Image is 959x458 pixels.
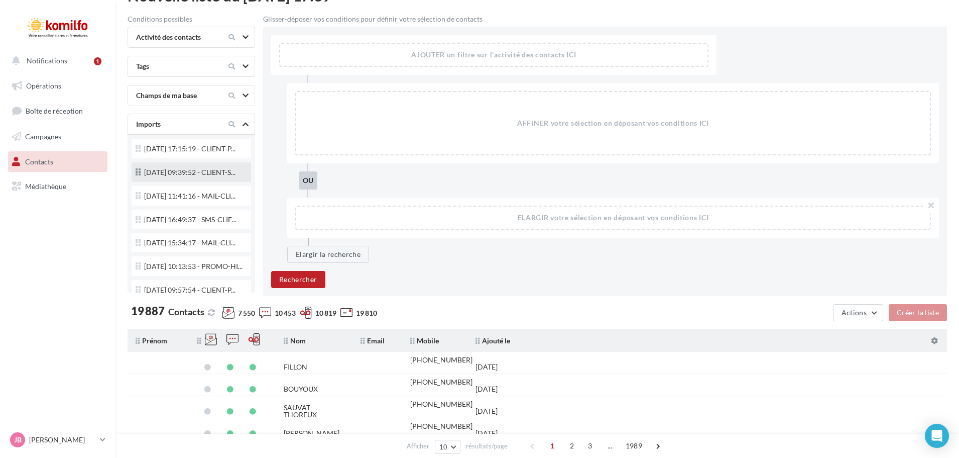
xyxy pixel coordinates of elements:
[889,304,947,321] button: Créer la liste
[132,119,216,129] div: Imports
[284,386,318,393] div: BOUYOUX
[602,438,618,454] span: ...
[144,287,235,294] span: [DATE] 09:57:54 - CLIENT-P...
[284,336,306,345] span: Nom
[25,182,66,191] span: Médiathèque
[284,363,307,371] div: FILLON
[466,441,508,451] span: résultats/page
[6,50,105,71] button: Notifications 1
[128,16,255,23] div: Conditions possibles
[144,239,235,246] span: [DATE] 15:34:17 - MAIL-CLI...
[545,438,561,454] span: 1
[25,132,61,141] span: Campagnes
[238,308,255,318] span: 7 550
[271,271,325,288] button: Rechercher
[475,336,510,345] span: Ajouté le
[410,401,472,408] div: [PHONE_NUMBER]
[144,216,236,223] span: [DATE] 16:49:37 - SMS-CLIE...
[144,193,235,200] span: [DATE] 11:41:16 - MAIL-CLI...
[6,176,109,197] a: Médiathèque
[287,246,369,263] button: Elargir la recherche
[144,145,235,152] span: [DATE] 17:15:19 - CLIENT-P...
[6,75,109,97] a: Opérations
[410,356,472,363] div: [PHONE_NUMBER]
[315,308,336,318] span: 10 819
[136,336,167,345] span: Prénom
[410,379,472,386] div: [PHONE_NUMBER]
[582,438,598,454] span: 3
[132,61,216,71] div: Tags
[475,430,498,437] div: [DATE]
[284,430,339,437] div: [PERSON_NAME]
[284,404,344,418] div: SAUVAT-THOREUX
[842,308,867,317] span: Actions
[361,336,385,345] span: Email
[25,157,53,165] span: Contacts
[29,435,96,445] p: [PERSON_NAME]
[26,81,61,90] span: Opérations
[475,363,498,371] div: [DATE]
[27,56,67,65] span: Notifications
[8,430,107,449] a: JB [PERSON_NAME]
[439,443,448,451] span: 10
[168,306,204,317] span: Contacts
[410,336,439,345] span: Mobile
[6,126,109,147] a: Campagnes
[299,171,317,190] div: ou
[131,306,165,317] span: 19 887
[132,90,216,101] div: Champs de ma base
[94,57,101,65] div: 1
[6,151,109,172] a: Contacts
[925,424,949,448] div: Open Intercom Messenger
[275,308,296,318] span: 10 453
[475,386,498,393] div: [DATE]
[6,100,109,122] a: Boîte de réception
[435,440,460,454] button: 10
[833,304,883,321] button: Actions
[144,263,243,270] span: [DATE] 10:13:53 - PROMO-HI...
[407,441,429,451] span: Afficher
[144,169,235,176] span: [DATE] 09:39:52 - CLIENT-S...
[356,308,377,318] span: 19 810
[564,438,580,454] span: 2
[263,16,947,23] div: Glisser-déposer vos conditions pour définir votre sélection de contacts
[26,107,83,115] span: Boîte de réception
[132,32,216,42] div: Activité des contacts
[475,408,498,415] div: [DATE]
[622,438,646,454] span: 1989
[410,423,472,430] div: [PHONE_NUMBER]
[14,435,22,445] span: JB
